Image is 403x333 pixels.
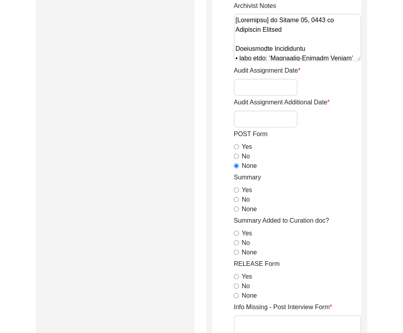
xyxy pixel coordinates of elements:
[242,142,252,152] label: Yes
[234,98,330,108] label: Audit Assignment Additional Date
[242,291,257,301] label: None
[234,216,329,226] label: Summary Added to Curation doc?
[234,66,301,76] label: Audit Assignment Date
[242,205,257,214] label: None
[242,239,250,248] label: No
[242,162,257,171] label: None
[234,260,280,269] label: RELEASE Form
[242,186,252,195] label: Yes
[242,272,252,282] label: Yes
[242,195,250,205] label: No
[242,229,252,239] label: Yes
[242,248,257,258] label: None
[234,1,276,11] label: Archivist Notes
[242,152,250,162] label: No
[242,282,250,291] label: No
[234,173,261,183] label: Summary
[234,130,268,139] label: POST Form
[234,303,332,312] label: Info Missing - Post Interview Form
